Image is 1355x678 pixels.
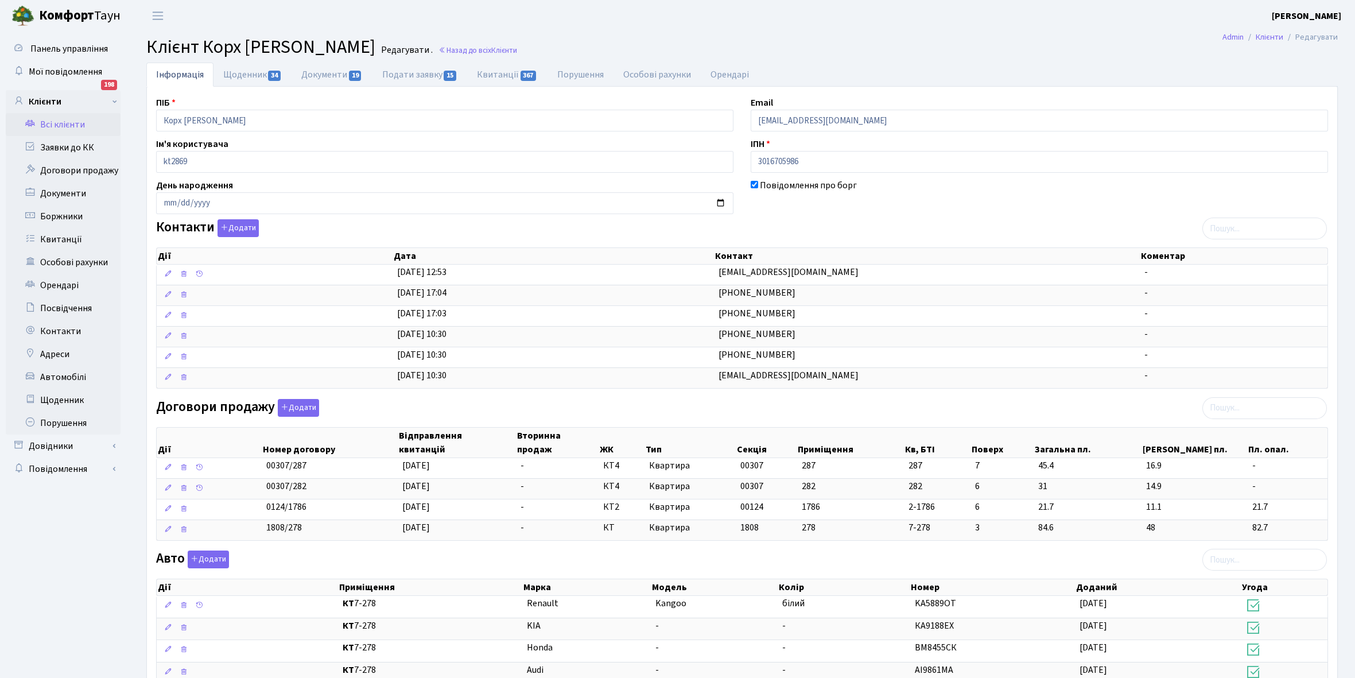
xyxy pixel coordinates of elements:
[1144,328,1148,340] span: -
[397,328,447,340] span: [DATE] 10:30
[802,480,816,493] span: 282
[655,597,686,610] span: Kangoo
[39,6,94,25] b: Комфорт
[1144,266,1148,278] span: -
[915,619,954,632] span: КА9188ЕХ
[467,63,547,87] a: Квитанції
[915,597,956,610] span: KA5889OT
[522,579,651,595] th: Марка
[802,521,816,534] span: 278
[1241,579,1327,595] th: Угода
[740,459,763,472] span: 00307
[1034,428,1142,458] th: Загальна пл.
[146,34,375,60] span: Клієнт Корх [PERSON_NAME]
[1038,480,1137,493] span: 31
[521,71,537,81] span: 367
[908,459,966,472] span: 287
[719,286,795,299] span: [PHONE_NUMBER]
[908,501,966,514] span: 2-1786
[1247,428,1327,458] th: Пл. опал.
[516,428,599,458] th: Вторинна продаж
[649,480,731,493] span: Квартира
[262,428,397,458] th: Номер договору
[6,60,121,83] a: Мої повідомлення198
[603,459,640,472] span: КТ4
[146,63,213,87] a: Інформація
[157,428,262,458] th: Дії
[782,619,786,632] span: -
[266,521,302,534] span: 1808/278
[1144,369,1148,382] span: -
[527,619,541,632] span: KIA
[11,5,34,28] img: logo.png
[1144,348,1148,361] span: -
[975,521,1029,534] span: 3
[185,549,229,569] a: Додати
[802,501,820,513] span: 1786
[1146,459,1243,472] span: 16.9
[39,6,121,26] span: Таун
[6,343,121,366] a: Адреси
[1252,480,1323,493] span: -
[655,664,659,676] span: -
[491,45,517,56] span: Клієнти
[6,37,121,60] a: Панель управління
[6,136,121,159] a: Заявки до КК
[527,597,558,610] span: Renault
[740,521,759,534] span: 1808
[1038,501,1137,514] span: 21.7
[782,597,805,610] span: білий
[29,65,102,78] span: Мої повідомлення
[349,71,362,81] span: 19
[1283,31,1338,44] li: Редагувати
[910,579,1074,595] th: Номер
[6,458,121,481] a: Повідомлення
[782,664,786,676] span: -
[402,480,430,493] span: [DATE]
[397,266,447,278] span: [DATE] 12:53
[143,6,172,25] button: Переключити навігацію
[521,521,524,534] span: -
[1202,218,1327,239] input: Пошук...
[1205,25,1355,49] nav: breadcrumb
[1080,597,1107,610] span: [DATE]
[278,399,319,417] button: Договори продажу
[614,63,701,87] a: Особові рахунки
[338,579,522,595] th: Приміщення
[1038,521,1137,534] span: 84.6
[397,286,447,299] span: [DATE] 17:04
[6,159,121,182] a: Договори продажу
[156,96,176,110] label: ПІБ
[1075,579,1241,595] th: Доданий
[1140,248,1327,264] th: Коментар
[444,71,456,81] span: 15
[548,63,614,87] a: Порушення
[1144,286,1148,299] span: -
[736,428,797,458] th: Секція
[1202,397,1327,419] input: Пошук...
[1146,480,1243,493] span: 14.9
[6,274,121,297] a: Орендарі
[782,641,786,654] span: -
[603,501,640,514] span: КТ2
[521,480,524,493] span: -
[188,551,229,568] button: Авто
[343,597,354,610] b: КТ
[402,521,430,534] span: [DATE]
[751,137,770,151] label: ІПН
[343,597,518,610] span: 7-278
[268,71,281,81] span: 34
[701,63,759,87] a: Орендарі
[645,428,736,458] th: Тип
[719,307,795,320] span: [PHONE_NUMBER]
[343,664,354,676] b: КТ
[719,348,795,361] span: [PHONE_NUMBER]
[275,397,319,417] a: Додати
[915,641,957,654] span: ВМ8455СК
[215,218,259,238] a: Додати
[393,248,714,264] th: Дата
[1272,9,1341,23] a: [PERSON_NAME]
[908,521,966,534] span: 7-278
[915,664,953,676] span: АІ9861МА
[343,641,354,654] b: КТ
